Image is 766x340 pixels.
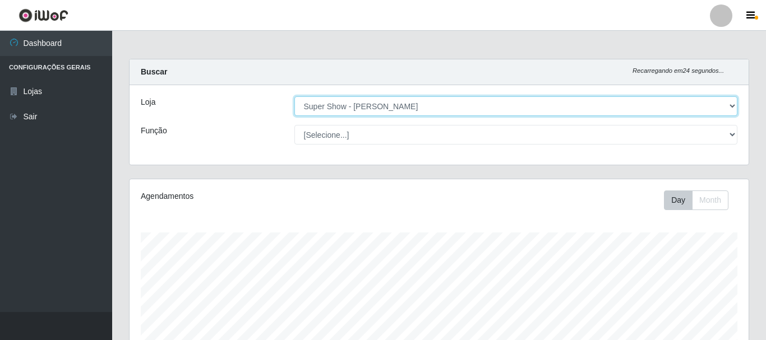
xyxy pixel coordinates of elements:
[141,125,167,137] label: Função
[141,67,167,76] strong: Buscar
[692,190,728,210] button: Month
[19,8,68,22] img: CoreUI Logo
[664,190,693,210] button: Day
[664,190,728,210] div: First group
[633,67,724,74] i: Recarregando em 24 segundos...
[664,190,737,210] div: Toolbar with button groups
[141,96,155,108] label: Loja
[141,190,380,202] div: Agendamentos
